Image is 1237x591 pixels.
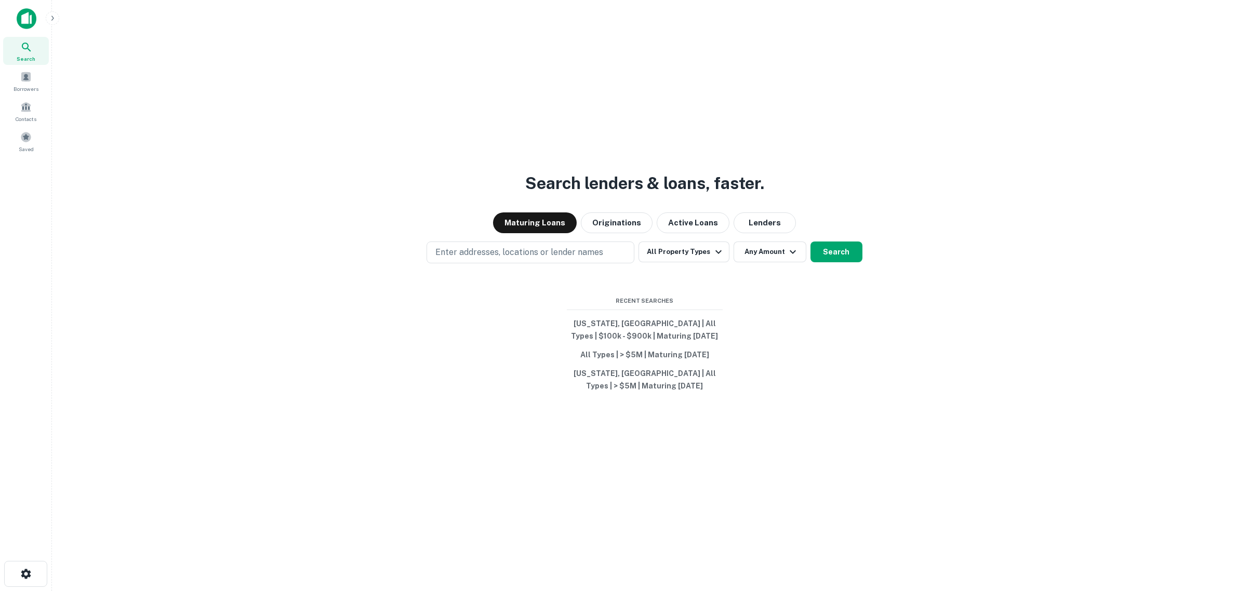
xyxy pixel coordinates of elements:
button: Any Amount [734,241,806,262]
span: Borrowers [14,85,38,93]
button: Lenders [734,212,796,233]
button: [US_STATE], [GEOGRAPHIC_DATA] | All Types | > $5M | Maturing [DATE] [567,364,723,395]
span: Saved [19,145,34,153]
span: Contacts [16,115,36,123]
p: Enter addresses, locations or lender names [435,246,603,259]
h3: Search lenders & loans, faster. [525,171,764,196]
button: Search [810,241,862,262]
a: Borrowers [3,67,49,95]
span: Recent Searches [567,297,723,305]
button: Originations [581,212,653,233]
button: Maturing Loans [493,212,577,233]
button: All Property Types [639,241,729,262]
a: Search [3,37,49,65]
button: Enter addresses, locations or lender names [427,241,634,263]
button: [US_STATE], [GEOGRAPHIC_DATA] | All Types | $100k - $900k | Maturing [DATE] [567,314,723,345]
button: All Types | > $5M | Maturing [DATE] [567,345,723,364]
button: Active Loans [657,212,729,233]
a: Saved [3,127,49,155]
span: Search [17,55,35,63]
img: capitalize-icon.png [17,8,36,29]
a: Contacts [3,97,49,125]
